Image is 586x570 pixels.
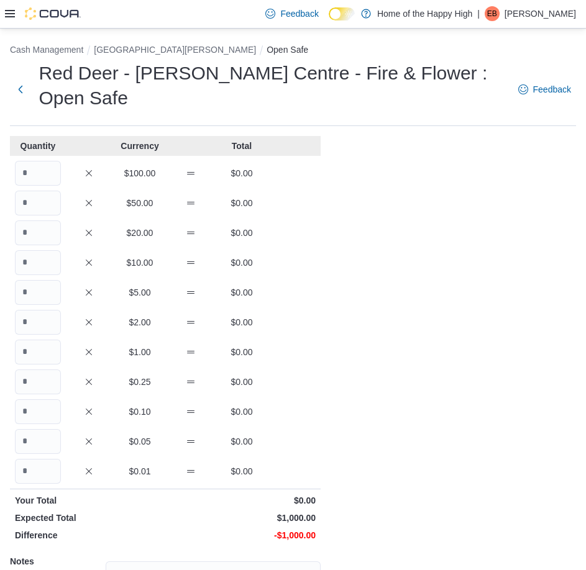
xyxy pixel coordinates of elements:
p: $0.05 [117,435,163,448]
button: Open Safe [267,45,308,55]
button: Next [10,77,31,102]
p: $0.00 [219,256,265,269]
input: Quantity [15,399,61,424]
input: Quantity [15,161,61,186]
p: $50.00 [117,197,163,209]
input: Quantity [15,191,61,215]
h1: Red Deer - [PERSON_NAME] Centre - Fire & Flower : Open Safe [39,61,505,111]
input: Quantity [15,310,61,335]
div: Emily Bye [485,6,500,21]
input: Quantity [15,459,61,484]
p: $2.00 [117,316,163,328]
p: Quantity [15,140,61,152]
span: EB [487,6,497,21]
p: Home of the Happy High [377,6,472,21]
input: Quantity [15,340,61,364]
p: $0.00 [219,197,265,209]
p: $0.00 [219,376,265,388]
p: $20.00 [117,227,163,239]
p: $0.00 [219,286,265,299]
p: Expected Total [15,512,163,524]
p: $10.00 [117,256,163,269]
p: $0.00 [219,405,265,418]
p: $0.00 [219,316,265,328]
p: Your Total [15,494,163,507]
input: Quantity [15,280,61,305]
p: -$1,000.00 [168,529,316,541]
p: $0.01 [117,465,163,477]
p: $0.00 [168,494,316,507]
p: Currency [117,140,163,152]
a: Feedback [513,77,576,102]
button: Cash Management [10,45,83,55]
input: Quantity [15,429,61,454]
a: Feedback [260,1,323,26]
p: $5.00 [117,286,163,299]
span: Feedback [533,83,571,96]
input: Dark Mode [329,7,355,20]
p: $0.00 [219,227,265,239]
p: $1,000.00 [168,512,316,524]
p: [PERSON_NAME] [505,6,576,21]
p: $0.00 [219,465,265,477]
p: $1.00 [117,346,163,358]
p: Total [219,140,265,152]
p: $0.00 [219,167,265,179]
input: Quantity [15,220,61,245]
p: $0.00 [219,346,265,358]
img: Cova [25,7,81,20]
input: Quantity [15,369,61,394]
p: | [477,6,480,21]
p: Difference [15,529,163,541]
input: Quantity [15,250,61,275]
span: Feedback [280,7,318,20]
p: $0.00 [219,435,265,448]
nav: An example of EuiBreadcrumbs [10,43,576,58]
p: $0.25 [117,376,163,388]
p: $0.10 [117,405,163,418]
p: $100.00 [117,167,163,179]
button: [GEOGRAPHIC_DATA][PERSON_NAME] [94,45,256,55]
